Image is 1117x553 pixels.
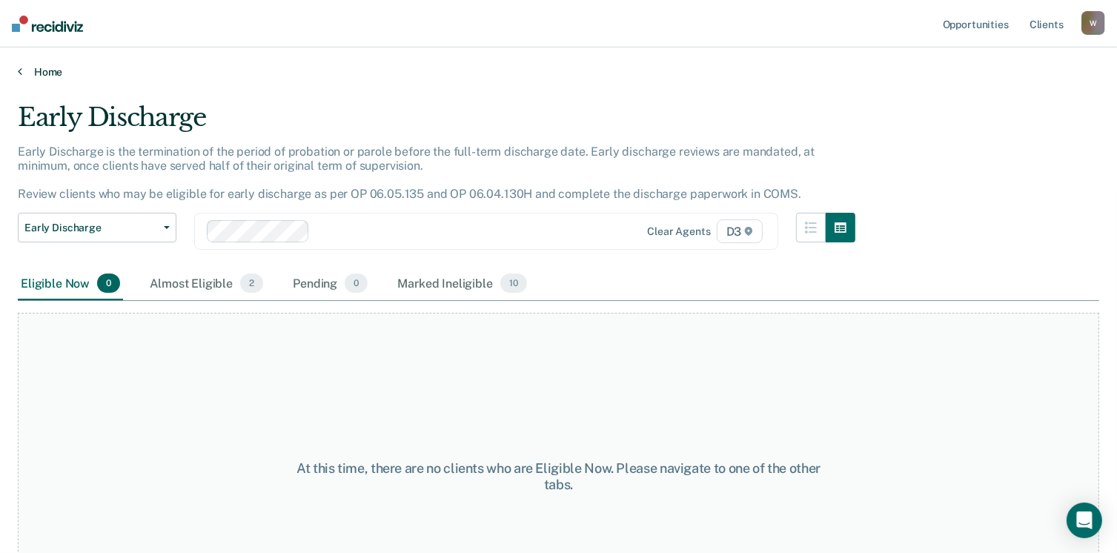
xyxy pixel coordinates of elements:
div: Almost Eligible2 [147,268,266,300]
span: Early Discharge [24,222,158,234]
div: Marked Ineligible10 [394,268,529,300]
span: 2 [240,274,263,293]
a: Home [18,65,1099,79]
div: Open Intercom Messenger [1067,503,1102,538]
span: D3 [717,219,763,243]
div: Eligible Now0 [18,268,123,300]
span: 10 [500,274,527,293]
div: Early Discharge [18,102,855,145]
p: Early Discharge is the termination of the period of probation or parole before the full-term disc... [18,145,815,202]
div: Clear agents [647,225,710,238]
button: W [1081,11,1105,35]
img: Recidiviz [12,16,83,32]
span: 0 [97,274,120,293]
span: 0 [345,274,368,293]
button: Early Discharge [18,213,176,242]
div: Pending0 [290,268,371,300]
div: At this time, there are no clients who are Eligible Now. Please navigate to one of the other tabs. [288,460,829,492]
